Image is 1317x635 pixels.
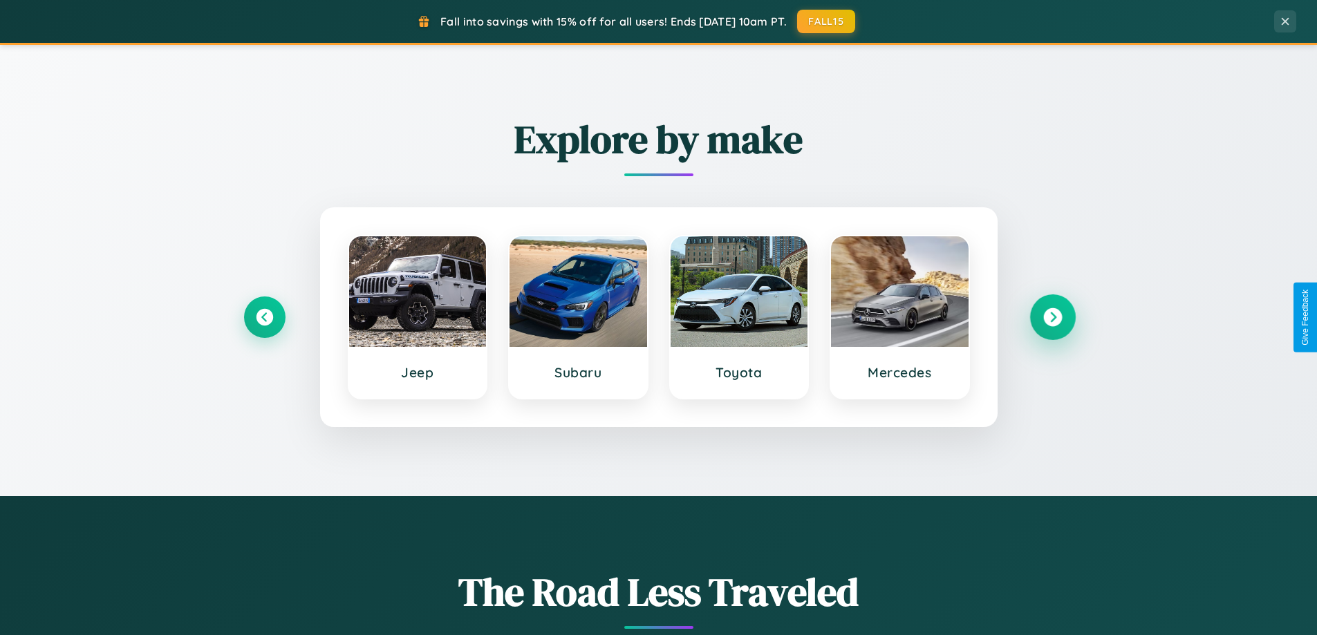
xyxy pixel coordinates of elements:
[244,565,1074,618] h1: The Road Less Traveled
[440,15,787,28] span: Fall into savings with 15% off for all users! Ends [DATE] 10am PT.
[363,364,473,381] h3: Jeep
[684,364,794,381] h3: Toyota
[523,364,633,381] h3: Subaru
[1300,290,1310,345] div: Give Feedback
[845,364,955,381] h3: Mercedes
[797,10,855,33] button: FALL15
[244,113,1074,166] h2: Explore by make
